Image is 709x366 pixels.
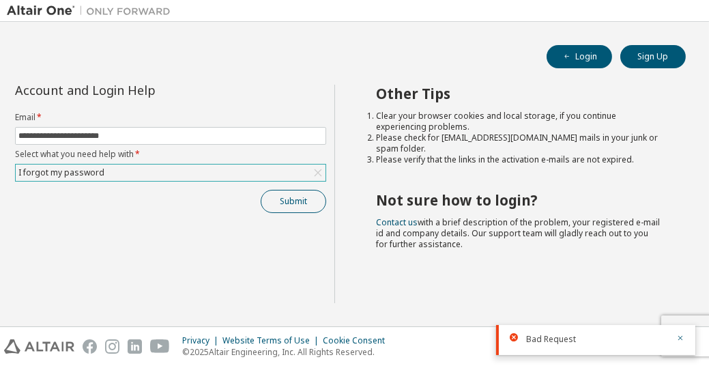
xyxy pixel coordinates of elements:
[15,85,264,96] div: Account and Login Help
[4,339,74,354] img: altair_logo.svg
[376,216,418,228] a: Contact us
[16,165,325,181] div: I forgot my password
[547,45,612,68] button: Login
[182,346,393,358] p: © 2025 Altair Engineering, Inc. All Rights Reserved.
[376,154,661,165] li: Please verify that the links in the activation e-mails are not expired.
[376,85,661,102] h2: Other Tips
[7,4,177,18] img: Altair One
[376,111,661,132] li: Clear your browser cookies and local storage, if you continue experiencing problems.
[222,335,323,346] div: Website Terms of Use
[323,335,393,346] div: Cookie Consent
[261,190,326,213] button: Submit
[182,335,222,346] div: Privacy
[526,334,576,345] span: Bad Request
[620,45,686,68] button: Sign Up
[16,165,106,180] div: I forgot my password
[150,339,170,354] img: youtube.svg
[83,339,97,354] img: facebook.svg
[15,112,326,123] label: Email
[376,191,661,209] h2: Not sure how to login?
[15,149,326,160] label: Select what you need help with
[376,132,661,154] li: Please check for [EMAIL_ADDRESS][DOMAIN_NAME] mails in your junk or spam folder.
[128,339,142,354] img: linkedin.svg
[376,216,660,250] span: with a brief description of the problem, your registered e-mail id and company details. Our suppo...
[105,339,119,354] img: instagram.svg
